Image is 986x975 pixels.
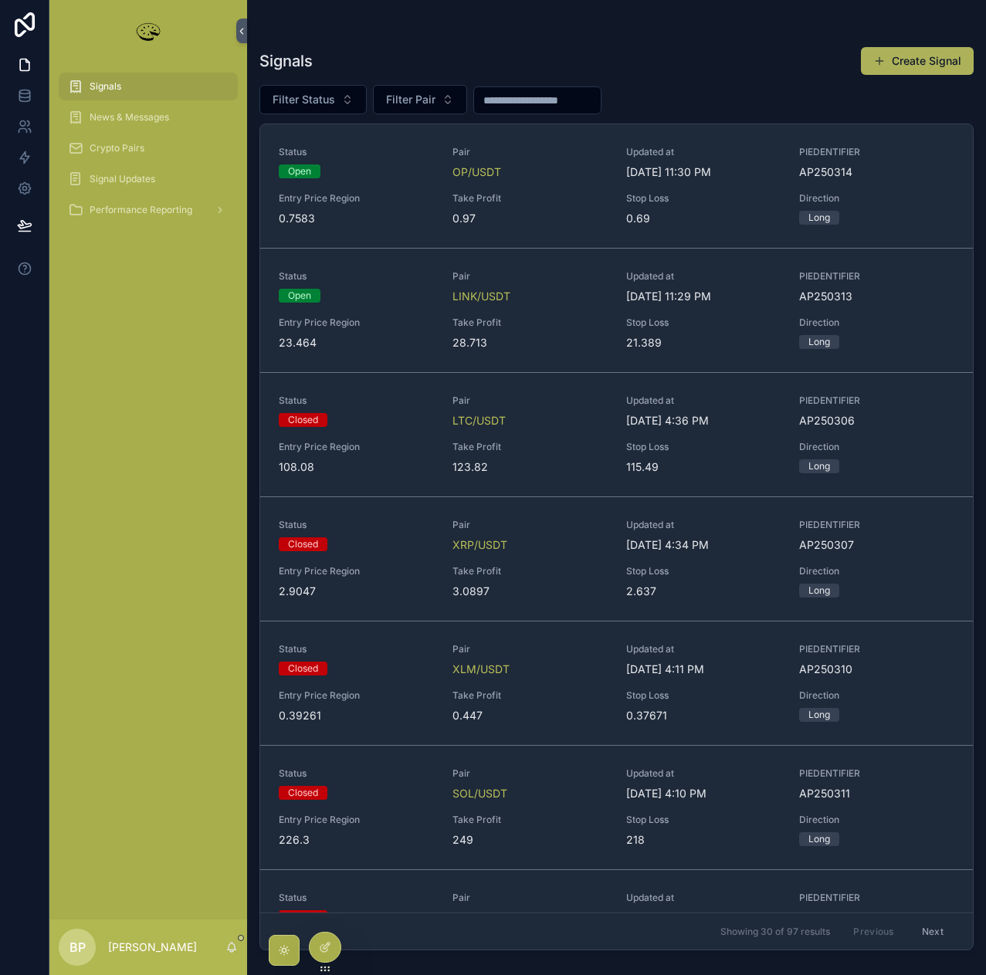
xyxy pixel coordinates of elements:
span: AP250311 [799,786,954,801]
a: StatusClosedPairSOL/USDTUpdated at[DATE] 4:10 PMPIEDENTIFIERAP250311Entry Price Region226.3Take P... [260,746,973,870]
a: LINK/USDT [452,289,510,304]
span: 0.69 [626,211,781,226]
button: Select Button [373,85,467,114]
div: Long [808,459,830,473]
span: Take Profit [452,192,608,205]
span: 0.39261 [279,708,434,723]
span: Updated at [626,270,781,283]
span: Status [279,643,434,655]
span: Entry Price Region [279,441,434,453]
span: 28.713 [452,335,608,350]
span: Status [279,146,434,158]
span: Pair [452,146,608,158]
span: Updated at [626,394,781,407]
span: [DATE] 4:36 PM [626,413,781,428]
span: Pair [452,394,608,407]
span: Updated at [626,767,781,780]
span: [DATE] 4:11 PM [626,662,781,677]
span: Status [279,767,434,780]
span: PIEDENTIFIER [799,643,954,655]
span: PIEDENTIFIER [799,146,954,158]
span: AP250313 [799,289,954,304]
a: News & Messages [59,103,238,131]
div: Closed [288,537,318,551]
div: Open [288,164,311,178]
span: PIEDENTIFIER [799,394,954,407]
span: ETH/USDT [452,910,507,926]
span: Entry Price Region [279,689,434,702]
a: Performance Reporting [59,196,238,224]
a: Crypto Pairs [59,134,238,162]
span: Stop Loss [626,565,781,577]
span: Status [279,519,434,531]
span: Filter Pair [386,92,435,107]
span: BP [69,938,86,956]
span: Entry Price Region [279,192,434,205]
span: Direction [799,317,954,329]
span: 21.389 [626,335,781,350]
span: 3.0897 [452,584,608,599]
a: OP/USDT [452,164,501,180]
span: Pair [452,519,608,531]
span: PIEDENTIFIER [799,270,954,283]
h1: Signals [259,50,313,72]
span: PIEDENTIFIER [799,519,954,531]
p: [PERSON_NAME] [108,939,197,955]
span: AP250310 [799,662,954,677]
a: LTC/USDT [452,413,506,428]
span: Stop Loss [626,689,781,702]
span: Direction [799,814,954,826]
span: AP250307 [799,537,954,553]
div: Long [808,832,830,846]
span: Status [279,892,434,904]
span: Stop Loss [626,814,781,826]
span: Direction [799,441,954,453]
span: 2.637 [626,584,781,599]
a: StatusClosedPairXLM/USDTUpdated at[DATE] 4:11 PMPIEDENTIFIERAP250310Entry Price Region0.39261Take... [260,621,973,746]
img: App logo [133,19,164,43]
a: SOL/USDT [452,786,507,801]
span: Signals [90,80,121,93]
span: Take Profit [452,565,608,577]
span: [DATE] 11:29 PM [626,289,781,304]
span: 0.37671 [626,708,781,723]
span: Direction [799,192,954,205]
span: Updated at [626,146,781,158]
span: 0.97 [452,211,608,226]
span: Stop Loss [626,192,781,205]
span: 249 [452,832,608,848]
span: Pair [452,643,608,655]
span: Showing 30 of 97 results [720,926,830,938]
span: Pair [452,892,608,904]
span: 0.7583 [279,211,434,226]
span: Updated at [626,519,781,531]
span: AP250314 [799,164,954,180]
span: Entry Price Region [279,565,434,577]
button: Select Button [259,85,367,114]
span: 23.464 [279,335,434,350]
span: 2.9047 [279,584,434,599]
div: Long [808,708,830,722]
span: Pair [452,767,608,780]
div: Closed [288,662,318,675]
span: 115.49 [626,459,781,475]
span: AP250312 [799,910,954,926]
span: Entry Price Region [279,814,434,826]
span: 226.3 [279,832,434,848]
a: Signals [59,73,238,100]
a: StatusClosedPairXRP/USDTUpdated at[DATE] 4:34 PMPIEDENTIFIERAP250307Entry Price Region2.9047Take ... [260,497,973,621]
div: Open [288,289,311,303]
a: XLM/USDT [452,662,510,677]
span: XRP/USDT [452,537,507,553]
div: Closed [288,413,318,427]
span: Take Profit [452,317,608,329]
div: Long [808,584,830,598]
span: Stop Loss [626,441,781,453]
a: StatusOpenPairOP/USDTUpdated at[DATE] 11:30 PMPIEDENTIFIERAP250314Entry Price Region0.7583Take Pr... [260,124,973,249]
a: Signal Updates [59,165,238,193]
a: StatusOpenPairLINK/USDTUpdated at[DATE] 11:29 PMPIEDENTIFIERAP250313Entry Price Region23.464Take ... [260,249,973,373]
